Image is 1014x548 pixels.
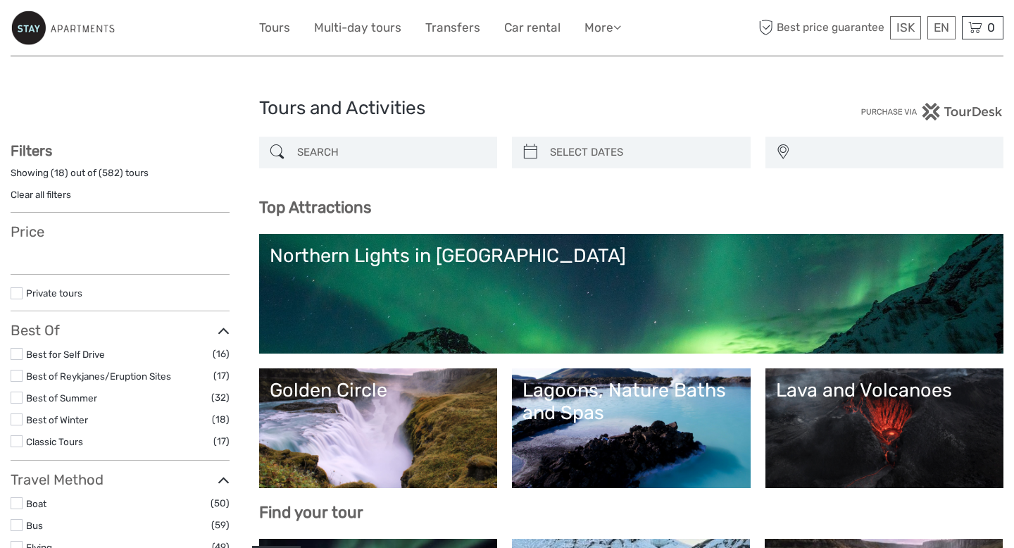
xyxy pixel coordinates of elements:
img: 800-9c0884f7-accb-45f0-bb87-38317b02daef_logo_small.jpg [11,11,115,45]
span: (17) [213,433,230,449]
img: PurchaseViaTourDesk.png [860,103,1003,120]
a: Private tours [26,287,82,299]
span: (50) [211,495,230,511]
div: Lava and Volcanoes [776,379,994,401]
a: Best for Self Drive [26,349,105,360]
a: Lava and Volcanoes [776,379,994,478]
span: (59) [211,517,230,533]
input: SELECT DATES [544,140,744,165]
a: Clear all filters [11,189,71,200]
span: ISK [896,20,915,35]
a: Car rental [504,18,561,38]
b: Find your tour [259,503,363,522]
a: More [584,18,621,38]
label: 582 [102,166,120,180]
a: Transfers [425,18,480,38]
div: Northern Lights in [GEOGRAPHIC_DATA] [270,244,994,267]
span: (17) [213,368,230,384]
a: Golden Circle [270,379,487,478]
label: 18 [54,166,65,180]
a: Bus [26,520,43,531]
a: Best of Winter [26,414,88,425]
div: Showing ( ) out of ( ) tours [11,166,230,188]
a: Tours [259,18,290,38]
h3: Price [11,223,230,240]
h3: Travel Method [11,471,230,488]
h3: Best Of [11,322,230,339]
span: (32) [211,390,230,406]
a: Best of Reykjanes/Eruption Sites [26,370,171,382]
h1: Tours and Activities [259,97,756,120]
a: Northern Lights in [GEOGRAPHIC_DATA] [270,244,994,343]
input: SEARCH [292,140,491,165]
a: Best of Summer [26,392,97,404]
div: Golden Circle [270,379,487,401]
div: EN [927,16,956,39]
span: Best price guarantee [756,16,887,39]
span: (16) [213,346,230,362]
strong: Filters [11,142,52,159]
div: Lagoons, Nature Baths and Spas [522,379,740,425]
b: Top Attractions [259,198,371,217]
span: 0 [985,20,997,35]
a: Boat [26,498,46,509]
a: Classic Tours [26,436,83,447]
span: (18) [212,411,230,428]
a: Multi-day tours [314,18,401,38]
a: Lagoons, Nature Baths and Spas [522,379,740,478]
